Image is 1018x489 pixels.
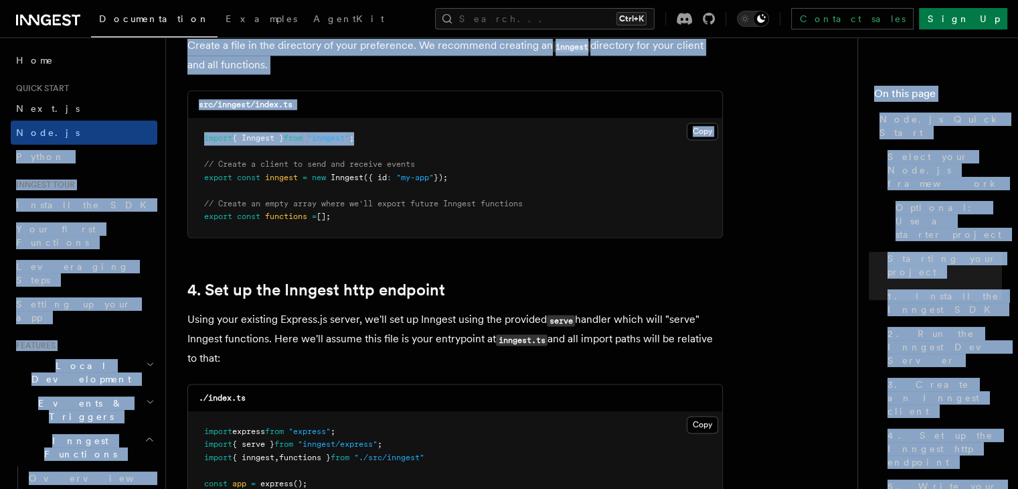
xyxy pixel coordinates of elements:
a: Starting your project [882,247,1002,284]
span: express [260,479,293,488]
span: const [237,212,260,221]
span: Your first Functions [16,224,96,248]
span: const [204,479,228,488]
a: Documentation [91,4,218,38]
span: ; [331,427,335,436]
span: Overview [29,473,167,484]
span: = [312,212,317,221]
a: Node.js Quick Start [874,107,1002,145]
span: new [312,173,326,182]
span: Inngest [331,173,363,182]
span: "./src/inngest" [354,453,424,462]
span: Documentation [99,13,209,24]
a: Leveraging Steps [11,255,157,292]
a: Select your Node.js framework [882,145,1002,196]
span: app [232,479,246,488]
span: export [204,212,232,221]
a: Contact sales [791,8,914,29]
a: 3. Create an Inngest client [882,372,1002,423]
span: 1. Install the Inngest SDK [887,289,1002,316]
span: Leveraging Steps [16,261,129,285]
button: Search...Ctrl+K [435,8,655,29]
span: Features [11,340,56,351]
span: import [204,439,232,449]
span: Install the SDK [16,200,155,210]
span: Optional: Use a starter project [896,201,1002,241]
span: import [204,453,232,462]
span: { inngest [232,453,274,462]
span: import [204,133,232,143]
span: { serve } [232,439,274,449]
a: Optional: Use a starter project [890,196,1002,247]
span: AgentKit [313,13,384,24]
span: from [274,439,293,449]
span: 2. Run the Inngest Dev Server [887,327,1002,367]
span: (); [293,479,307,488]
span: export [204,173,232,182]
span: 4. Set up the Inngest http endpoint [887,429,1002,469]
span: from [331,453,349,462]
kbd: Ctrl+K [616,12,647,25]
span: // Create a client to send and receive events [204,159,415,169]
span: []; [317,212,331,221]
span: from [265,427,284,436]
span: : [387,173,392,182]
button: Copy [687,123,718,140]
span: Node.js Quick Start [879,113,1002,139]
span: ; [349,133,354,143]
span: , [274,453,279,462]
span: Home [16,54,54,67]
span: const [237,173,260,182]
span: { Inngest } [232,133,284,143]
a: Install the SDK [11,193,157,217]
span: functions } [279,453,331,462]
span: "inngest/express" [298,439,377,449]
p: Using your existing Express.js server, we'll set up Inngest using the provided handler which will... [187,310,723,368]
code: src/inngest/index.ts [199,100,292,109]
span: // Create an empty array where we'll export future Inngest functions [204,199,523,208]
span: Events & Triggers [11,397,146,423]
span: "inngest" [307,133,349,143]
span: }); [434,173,448,182]
span: "express" [288,427,331,436]
span: Inngest tour [11,180,75,190]
a: 4. Set up the Inngest http endpoint [187,281,445,299]
code: inngest [553,41,590,52]
span: express [232,427,265,436]
span: ({ id [363,173,387,182]
a: Node.js [11,121,157,145]
span: Node.js [16,127,80,138]
button: Events & Triggers [11,391,157,429]
span: Next.js [16,103,80,114]
a: 2. Run the Inngest Dev Server [882,322,1002,372]
span: Python [16,151,65,162]
button: Inngest Functions [11,429,157,466]
span: = [303,173,307,182]
p: Create a file in the directory of your preference. We recommend creating an directory for your cl... [187,36,723,74]
code: serve [547,315,575,326]
span: import [204,427,232,436]
a: Your first Functions [11,217,157,255]
a: AgentKit [305,4,392,36]
span: Starting your project [887,252,1002,279]
code: ./index.ts [199,393,246,403]
a: 4. Set up the Inngest http endpoint [882,423,1002,474]
button: Copy [687,416,718,433]
span: Select your Node.js framework [887,150,1002,190]
a: Setting up your app [11,292,157,330]
code: inngest.ts [496,334,547,346]
a: Next.js [11,96,157,121]
span: "my-app" [396,173,434,182]
a: Examples [218,4,305,36]
span: Inngest Functions [11,434,145,461]
span: inngest [265,173,298,182]
span: functions [265,212,307,221]
a: Python [11,145,157,169]
span: from [284,133,303,143]
a: 1. Install the Inngest SDK [882,284,1002,322]
span: Setting up your app [16,299,131,323]
a: Sign Up [919,8,1007,29]
span: 3. Create an Inngest client [887,378,1002,418]
span: Examples [226,13,297,24]
a: Home [11,48,157,72]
